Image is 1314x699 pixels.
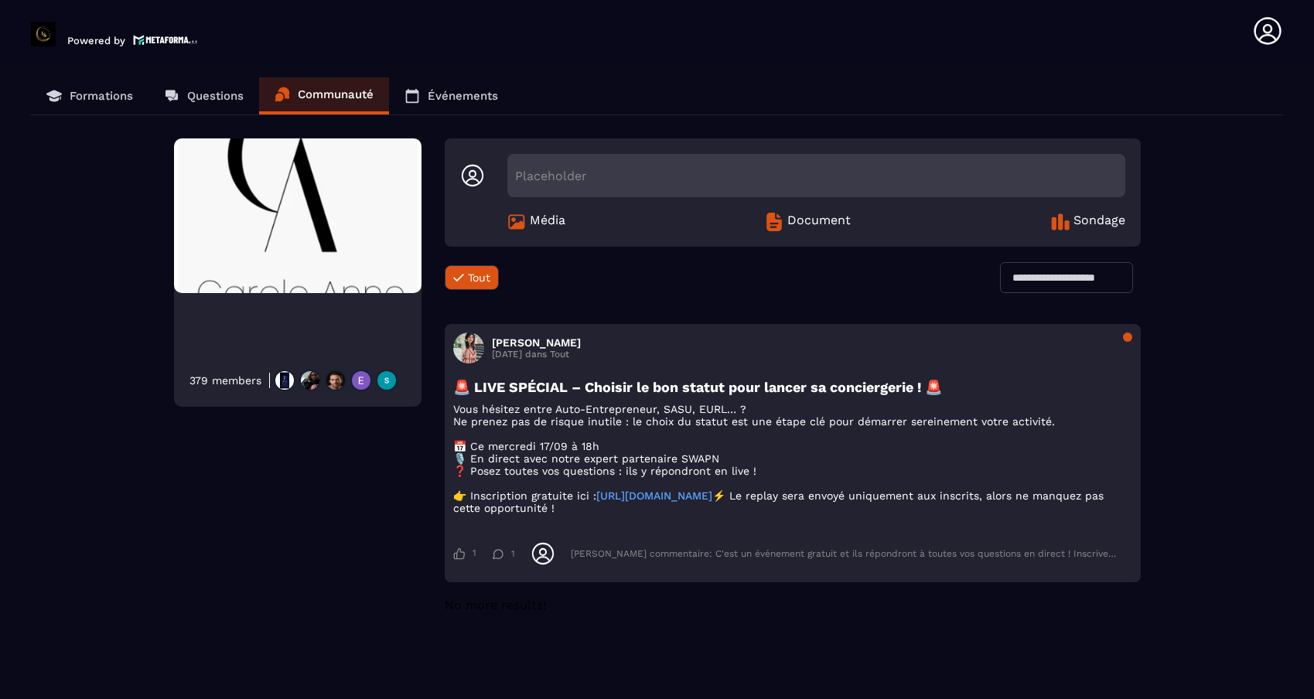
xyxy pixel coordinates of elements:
[376,370,398,391] img: https://production-metaforma-bucket.s3.fr-par.scw.cloud/production-metaforma-bucket/users/May2025...
[31,77,148,114] a: Formations
[189,374,261,387] div: 379 members
[148,77,259,114] a: Questions
[1073,213,1125,231] span: Sondage
[492,349,581,360] p: [DATE] dans Tout
[571,548,1117,559] div: [PERSON_NAME] commentaire: C'est un événement gratuit et ils répondront à toutes vos questions en...
[350,370,372,391] img: https://production-metaforma-bucket.s3.fr-par.scw.cloud/production-metaforma-bucket/users/June202...
[530,213,565,231] span: Média
[299,370,321,391] img: https://production-metaforma-bucket.s3.fr-par.scw.cloud/production-metaforma-bucket/users/Septemb...
[259,77,389,114] a: Communauté
[445,598,546,612] span: No more results!
[453,403,1132,514] p: Vous hésitez entre Auto-Entrepreneur, SASU, EURL… ? Ne prenez pas de risque inutile : le choix du...
[468,271,490,284] span: Tout
[511,548,515,559] span: 1
[787,213,851,231] span: Document
[389,77,514,114] a: Événements
[187,89,244,103] p: Questions
[492,336,581,349] h3: [PERSON_NAME]
[325,370,346,391] img: https://production-metaforma-bucket.s3.fr-par.scw.cloud/production-metaforma-bucket/users/Novembe...
[174,138,422,293] img: Community background
[473,547,476,560] span: 1
[31,22,56,46] img: logo-branding
[596,489,712,502] a: [URL][DOMAIN_NAME]
[298,87,374,101] p: Communauté
[133,33,198,46] img: logo
[453,379,1132,395] h3: 🚨 LIVE SPÉCIAL – Choisir le bon statut pour lancer sa conciergerie ! 🚨
[67,35,125,46] p: Powered by
[70,89,133,103] p: Formations
[428,89,498,103] p: Événements
[274,370,295,391] img: https://production-metaforma-bucket.s3.fr-par.scw.cloud/production-metaforma-bucket/users/May2025...
[507,154,1125,197] div: Placeholder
